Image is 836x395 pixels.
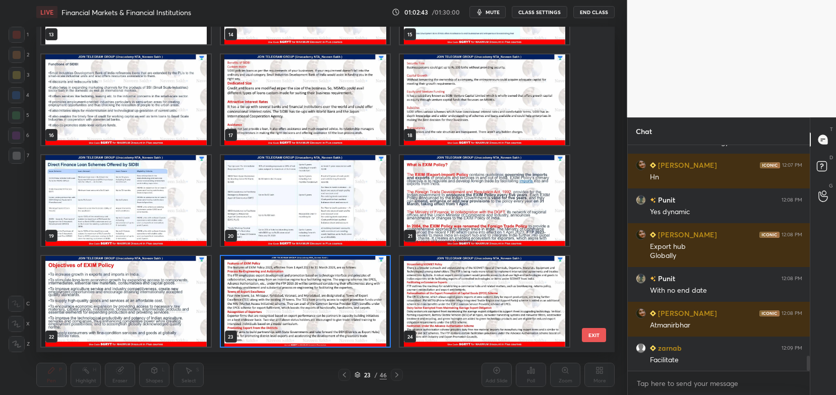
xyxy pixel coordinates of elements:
div: 3 [9,67,29,83]
div: Export hub Globally [650,242,802,261]
div: 7 [9,148,29,164]
div: 1 [9,27,29,43]
h6: [PERSON_NAME] [656,229,717,240]
div: 46 [380,370,387,379]
img: Learner_Badge_beginner_1_8b307cf2a0.svg [650,310,656,316]
p: G [829,182,833,189]
img: 1759902488VFSE6E.pdf [221,256,390,347]
img: default.png [636,343,646,353]
div: 4 [8,87,29,103]
img: Learner_Badge_beginner_1_8b307cf2a0.svg [650,232,656,238]
img: 1759902488VFSE6E.pdf [41,156,211,246]
div: LIVE [36,6,57,18]
img: iconic-dark.1390631f.png [759,310,780,316]
div: 12:09 PM [782,345,802,351]
div: Atmanirbhar [650,320,802,331]
span: mute [486,9,500,16]
div: 12:08 PM [782,197,802,203]
div: 12:07 PM [782,162,802,168]
div: / [375,372,378,378]
img: no-rating-badge.077c3623.svg [650,276,656,282]
img: 1759902488VFSE6E.pdf [221,156,390,246]
p: D [829,154,833,161]
h6: [PERSON_NAME] [656,160,717,170]
h6: Punit [656,194,675,205]
div: Yes dynamic [650,207,802,217]
button: End Class [573,6,615,18]
div: grid [628,145,810,371]
div: 6 [8,127,29,144]
div: 5 [8,107,29,123]
button: EXIT [582,328,606,342]
img: cd5a9f1d1321444b9a7393d5ef26527c.jpg [636,160,646,170]
img: cd5a9f1d1321444b9a7393d5ef26527c.jpg [636,230,646,240]
img: 1759902488VFSE6E.pdf [41,256,211,347]
h6: [PERSON_NAME] [656,308,717,318]
img: no-rating-badge.077c3623.svg [650,197,656,203]
img: Learner_Badge_beginner_1_8b307cf2a0.svg [650,162,656,168]
div: Hn [650,172,802,182]
button: CLASS SETTINGS [512,6,567,18]
img: 989233cf820a46f4a9670d5cd7dfa2f7.jpg [636,195,646,205]
div: Facilitate [650,355,802,365]
h4: Financial Markets & Financial Institutions [62,8,191,17]
img: cd5a9f1d1321444b9a7393d5ef26527c.jpg [636,308,646,318]
div: With no end date [650,286,802,296]
p: Chat [628,118,660,145]
p: T [830,125,833,133]
h6: zarnab [656,343,682,353]
img: 1759902488VFSE6E.pdf [400,55,569,146]
img: iconic-dark.1390631f.png [760,162,780,168]
img: iconic-dark.1390631f.png [759,232,780,238]
img: Learner_Badge_beginner_1_8b307cf2a0.svg [650,345,656,351]
img: 1759902488VFSE6E.pdf [400,256,569,347]
img: 1759902488VFSE6E.pdf [41,55,211,146]
div: 23 [363,372,373,378]
div: 12:08 PM [782,310,802,316]
div: Z [9,336,30,352]
button: mute [469,6,506,18]
div: 12:08 PM [782,232,802,238]
img: 989233cf820a46f4a9670d5cd7dfa2f7.jpg [636,274,646,284]
h6: Punit [656,273,675,284]
div: grid [36,27,597,352]
div: X [8,316,30,332]
img: 1759902488VFSE6E.pdf [400,156,569,246]
div: 2 [9,47,29,63]
div: C [8,296,30,312]
img: 1759902488VFSE6E.pdf [221,55,390,146]
div: 12:08 PM [782,276,802,282]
